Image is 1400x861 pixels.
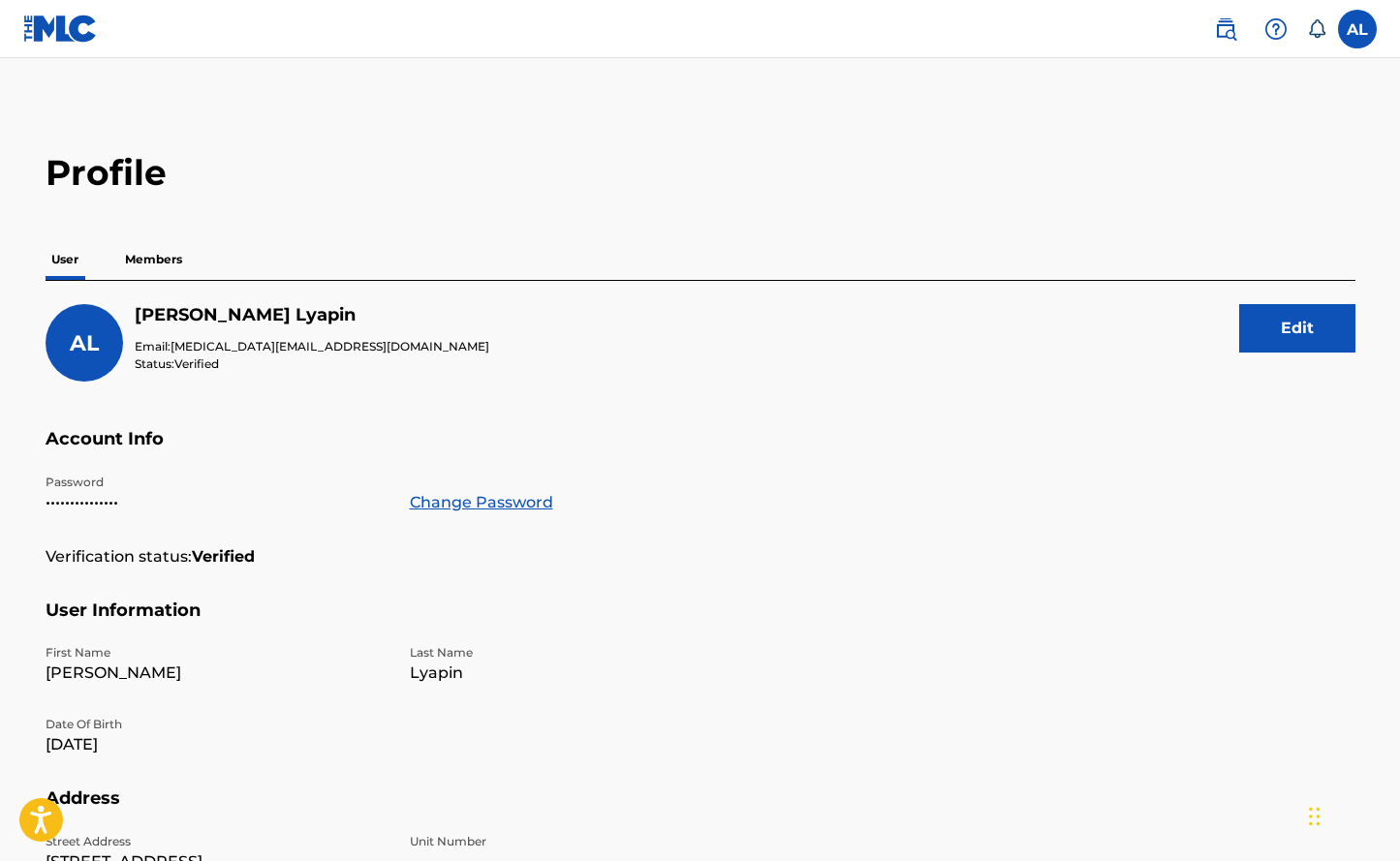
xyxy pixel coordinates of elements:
button: Edit [1239,304,1355,353]
h5: Account Info [46,428,1355,474]
p: Unit Number [410,833,751,850]
p: Verification status: [46,545,192,569]
h5: Address [46,787,1355,833]
p: Members [119,239,188,280]
p: First Name [46,644,387,661]
iframe: Chat Widget [1303,768,1400,861]
span: [MEDICAL_DATA][EMAIL_ADDRESS][DOMAIN_NAME] [171,339,489,354]
p: Date Of Birth [46,716,387,733]
div: User Menu [1338,10,1377,48]
p: [DATE] [46,733,387,756]
div: Drag [1309,787,1321,846]
span: AL [70,330,99,356]
p: User [46,239,84,280]
strong: Verified [192,545,255,569]
p: ••••••••••••••• [46,491,387,514]
a: Change Password [410,491,553,514]
h5: User Information [46,600,1355,645]
div: Help [1257,10,1295,48]
p: Email: [135,338,489,355]
p: Lyapin [410,661,751,685]
img: MLC Logo [23,15,98,43]
p: Status: [135,355,489,373]
h2: Profile [46,151,1355,195]
p: [PERSON_NAME] [46,661,387,685]
p: Street Address [46,833,387,850]
img: search [1214,17,1237,41]
div: Notifications [1307,19,1326,39]
h5: Aleksandr Lyapin [135,304,489,326]
a: Public Search [1206,10,1245,48]
span: Verified [174,356,219,371]
img: help [1264,17,1288,41]
p: Last Name [410,644,751,661]
iframe: Resource Center [1346,561,1400,721]
p: Password [46,474,387,491]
